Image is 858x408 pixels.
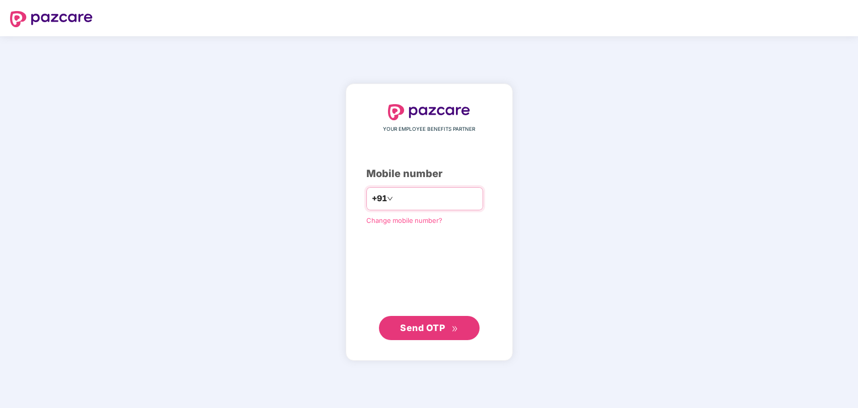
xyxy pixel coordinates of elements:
[388,104,471,120] img: logo
[10,11,93,27] img: logo
[372,192,387,205] span: +91
[387,196,393,202] span: down
[383,125,475,133] span: YOUR EMPLOYEE BENEFITS PARTNER
[400,322,445,333] span: Send OTP
[366,166,492,182] div: Mobile number
[366,216,442,224] a: Change mobile number?
[451,325,458,332] span: double-right
[379,316,480,340] button: Send OTPdouble-right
